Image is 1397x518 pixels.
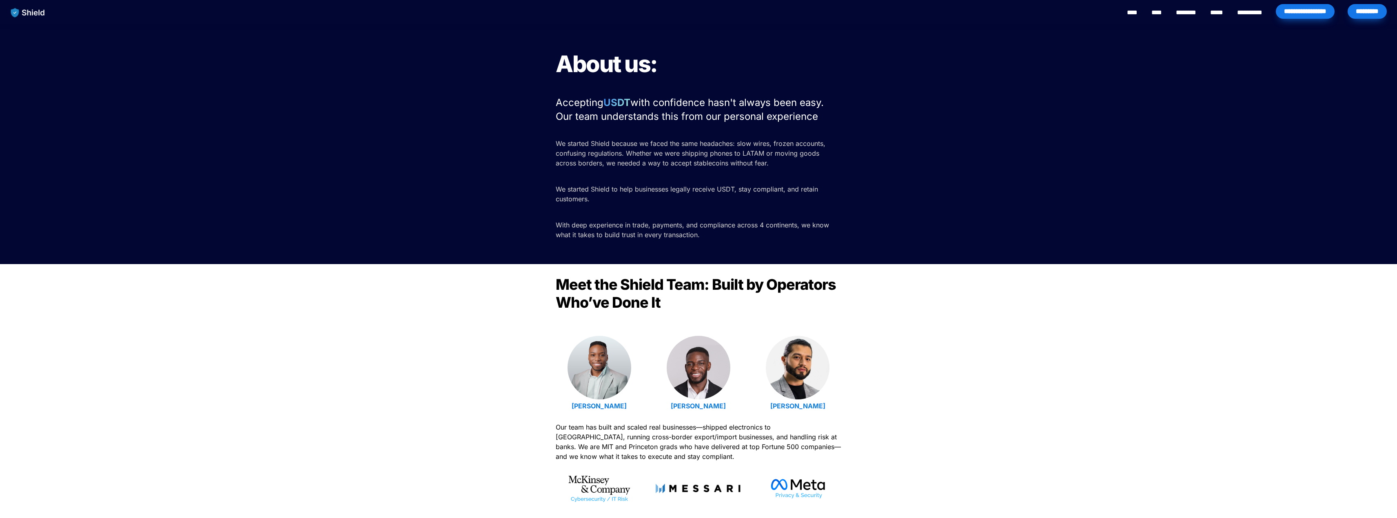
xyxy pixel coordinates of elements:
[556,97,603,108] span: Accepting
[603,97,630,108] strong: USDT
[556,185,820,203] span: We started Shield to help businesses legally receive USDT, stay compliant, and retain customers.
[556,221,831,239] span: With deep experience in trade, payments, and compliance across 4 continents, we know what it take...
[556,139,827,167] span: We started Shield because we faced the same headaches: slow wires, frozen accounts, confusing reg...
[556,423,843,461] span: Our team has built and scaled real businesses—shipped electronics to [GEOGRAPHIC_DATA], running c...
[770,402,825,410] a: [PERSON_NAME]
[556,50,657,78] span: About us:
[556,97,827,122] span: with confidence hasn't always been easy. Our team understands this from our personal experience
[556,276,839,311] span: Meet the Shield Team: Built by Operators Who’ve Done It
[572,402,627,410] a: [PERSON_NAME]
[7,4,49,21] img: website logo
[671,402,726,410] a: [PERSON_NAME]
